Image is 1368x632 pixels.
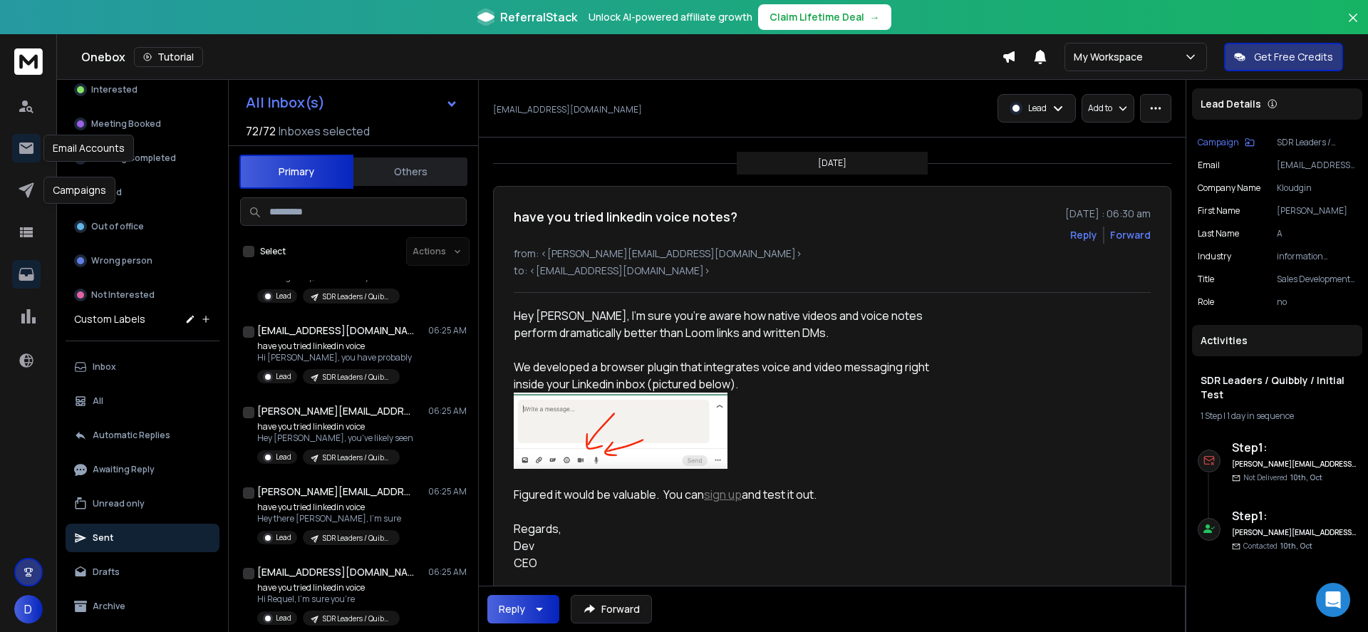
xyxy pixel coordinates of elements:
[260,246,286,257] label: Select
[66,281,219,309] button: Not Interested
[1277,182,1357,194] p: Kloudgin
[1243,541,1312,551] p: Contacted
[93,464,155,475] p: Awaiting Reply
[1198,137,1255,148] button: Campaign
[870,10,880,24] span: →
[66,144,219,172] button: Meeting Completed
[428,566,467,578] p: 06:25 AM
[66,178,219,207] button: Closed
[66,76,219,104] button: Interested
[239,155,353,189] button: Primary
[1070,228,1097,242] button: Reply
[514,264,1151,278] p: to: <[EMAIL_ADDRESS][DOMAIN_NAME]>
[353,156,467,187] button: Others
[1088,103,1112,114] p: Add to
[1201,410,1222,422] span: 1 Step
[93,361,116,373] p: Inbox
[257,323,414,338] h1: [EMAIL_ADDRESS][DOMAIN_NAME]
[1316,583,1350,617] div: Open Intercom Messenger
[1074,50,1149,64] p: My Workspace
[93,532,113,544] p: Sent
[66,421,219,450] button: Automatic Replies
[66,592,219,621] button: Archive
[93,395,103,407] p: All
[514,307,930,341] div: Hey [PERSON_NAME], I'm sure you're aware how native videos and voice notes perform dramatically b...
[1198,182,1260,194] p: Company Name
[93,566,120,578] p: Drafts
[91,84,138,95] p: Interested
[758,4,891,30] button: Claim Lifetime Deal→
[818,157,846,169] p: [DATE]
[1277,205,1357,217] p: [PERSON_NAME]
[66,247,219,275] button: Wrong person
[257,404,414,418] h1: [PERSON_NAME][EMAIL_ADDRESS][PERSON_NAME][DOMAIN_NAME]
[66,524,219,552] button: Sent
[257,513,401,524] p: Hey there [PERSON_NAME], I'm sure
[1028,103,1047,114] p: Lead
[257,485,414,499] h1: [PERSON_NAME][EMAIL_ADDRESS][PERSON_NAME][DOMAIN_NAME]
[1198,274,1214,285] p: title
[1110,228,1151,242] div: Forward
[493,104,642,115] p: [EMAIL_ADDRESS][DOMAIN_NAME]
[66,212,219,241] button: Out of office
[487,595,559,623] button: Reply
[276,532,291,543] p: Lead
[1277,296,1357,308] p: no
[257,502,401,513] p: have you tried linkedin voice
[246,123,276,140] span: 72 / 72
[428,486,467,497] p: 06:25 AM
[514,247,1151,261] p: from: <[PERSON_NAME][EMAIL_ADDRESS][DOMAIN_NAME]>
[257,582,400,594] p: have you tried linkedin voice
[93,430,170,441] p: Automatic Replies
[1201,410,1354,422] div: |
[91,289,155,301] p: Not Interested
[257,341,412,352] p: have you tried linkedin voice
[1198,251,1231,262] p: industry
[1065,207,1151,221] p: [DATE] : 06:30 am
[1198,296,1214,308] p: role
[704,487,742,502] a: sign up
[514,358,930,393] div: We developed a browser plugin that integrates voice and video messaging right inside your Linkedi...
[93,498,145,509] p: Unread only
[1277,274,1357,285] p: Sales Development Representative
[1290,472,1322,482] span: 10th, Oct
[514,486,930,503] div: Figured it would be valuable. You can and test it out.
[1227,410,1294,422] span: 1 day in sequence
[93,601,125,612] p: Archive
[1277,251,1357,262] p: information technology & services
[66,558,219,586] button: Drafts
[246,95,325,110] h1: All Inbox(s)
[276,613,291,623] p: Lead
[66,387,219,415] button: All
[257,432,413,444] p: Hey [PERSON_NAME], you've likely seen
[514,520,930,537] div: Regards,
[1344,9,1362,43] button: Close banner
[257,352,412,363] p: Hi [PERSON_NAME], you have probably
[1232,459,1357,470] h6: [PERSON_NAME][EMAIL_ADDRESS][DOMAIN_NAME]
[43,177,115,204] div: Campaigns
[91,118,161,130] p: Meeting Booked
[1198,205,1240,217] p: First Name
[66,110,219,138] button: Meeting Booked
[276,452,291,462] p: Lead
[257,421,413,432] p: have you tried linkedin voice
[323,372,391,383] p: SDR Leaders / Quibbly / Initial Test
[1192,325,1362,356] div: Activities
[66,455,219,484] button: Awaiting Reply
[279,123,370,140] h3: Inboxes selected
[276,291,291,301] p: Lead
[1277,228,1357,239] p: A
[276,371,291,382] p: Lead
[14,595,43,623] button: D
[43,135,134,162] div: Email Accounts
[1232,507,1357,524] h6: Step 1 :
[514,554,930,571] div: CEO
[323,452,391,463] p: SDR Leaders / Quibbly / Initial Test
[234,88,470,117] button: All Inbox(s)
[589,10,752,24] p: Unlock AI-powered affiliate growth
[323,291,391,302] p: SDR Leaders / Quibbly / Initial Test
[1224,43,1343,71] button: Get Free Credits
[1232,527,1357,538] h6: [PERSON_NAME][EMAIL_ADDRESS][DOMAIN_NAME]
